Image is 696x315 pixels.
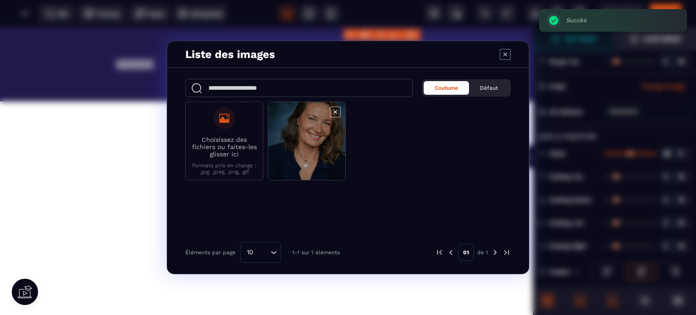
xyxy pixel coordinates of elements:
[185,249,236,256] p: Éléments par page
[185,48,275,61] h4: Liste des images
[375,14,420,59] img: svg+xml;base64,PHN2ZyB4bWxucz0iaHR0cDovL3d3dy53My5vcmcvMjAwMC9zdmciIHdpZHRoPSIxMDAiIHZpZXdCb3g9Ij...
[477,249,488,256] p: de 1
[458,244,474,261] p: 01
[244,247,256,257] span: 10
[491,248,499,257] img: next
[503,248,511,257] img: next
[256,247,268,257] input: Search for option
[292,249,340,256] p: 1-1 sur 1 éléments
[190,162,258,175] p: Formats pris en charge : .jpg, .jpeg, .png, .gif
[435,85,458,91] span: Coutume
[190,136,258,158] p: Choisissez des fichiers ou faites-les glisser ici
[480,85,498,91] span: Défaut
[447,248,455,257] img: prev
[435,248,444,257] img: prev
[240,242,281,263] div: Search for option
